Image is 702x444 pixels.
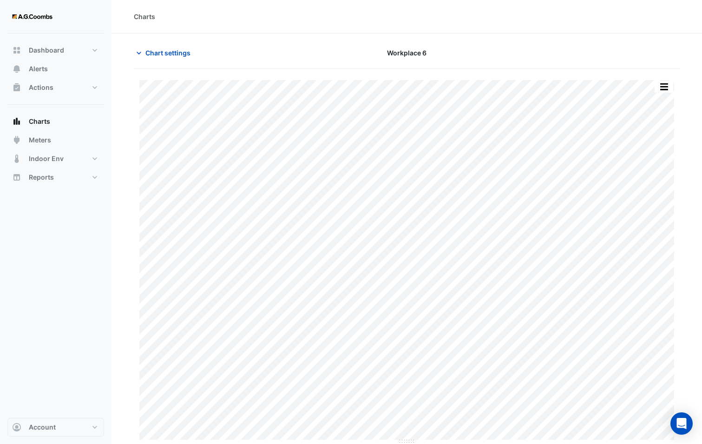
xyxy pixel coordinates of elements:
span: Meters [29,135,51,145]
button: Dashboard [7,41,104,60]
button: Indoor Env [7,149,104,168]
app-icon: Meters [12,135,21,145]
span: Reports [29,173,54,182]
app-icon: Alerts [12,64,21,74]
span: Charts [29,117,50,126]
span: Indoor Env [29,154,64,163]
button: Reports [7,168,104,187]
app-icon: Charts [12,117,21,126]
app-icon: Indoor Env [12,154,21,163]
img: Company Logo [11,7,53,26]
span: Alerts [29,64,48,74]
div: Open Intercom Messenger [670,412,693,435]
button: More Options [655,81,673,93]
app-icon: Dashboard [12,46,21,55]
span: Workplace 6 [387,48,426,58]
button: Meters [7,131,104,149]
span: Chart settings [145,48,190,58]
app-icon: Actions [12,83,21,92]
span: Actions [29,83,53,92]
button: Charts [7,112,104,131]
div: Charts [134,12,155,21]
span: Account [29,423,56,432]
button: Account [7,418,104,437]
button: Chart settings [134,45,197,61]
button: Actions [7,78,104,97]
span: Dashboard [29,46,64,55]
app-icon: Reports [12,173,21,182]
button: Alerts [7,60,104,78]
